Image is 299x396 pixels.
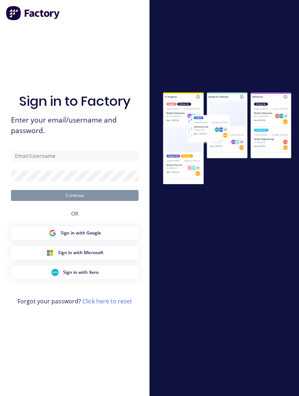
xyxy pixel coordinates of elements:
[11,115,139,136] span: Enter your email/username and password.
[51,269,59,276] img: Xero Sign in
[155,85,299,193] img: Sign in
[11,246,139,260] button: Microsoft Sign inSign in with Microsoft
[49,229,56,237] img: Google Sign in
[82,297,132,305] a: Click here to reset
[11,151,139,162] input: Email/Username
[46,249,54,256] img: Microsoft Sign in
[63,269,98,276] span: Sign in with Xero
[71,201,78,226] div: OR
[11,190,139,201] button: Continue
[58,249,104,256] span: Sign in with Microsoft
[19,93,131,109] h1: Sign in to Factory
[6,6,61,20] img: Factory
[18,297,132,306] span: Forgot your password?
[11,226,139,240] button: Google Sign inSign in with Google
[61,230,101,236] span: Sign in with Google
[11,265,139,279] button: Xero Sign inSign in with Xero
